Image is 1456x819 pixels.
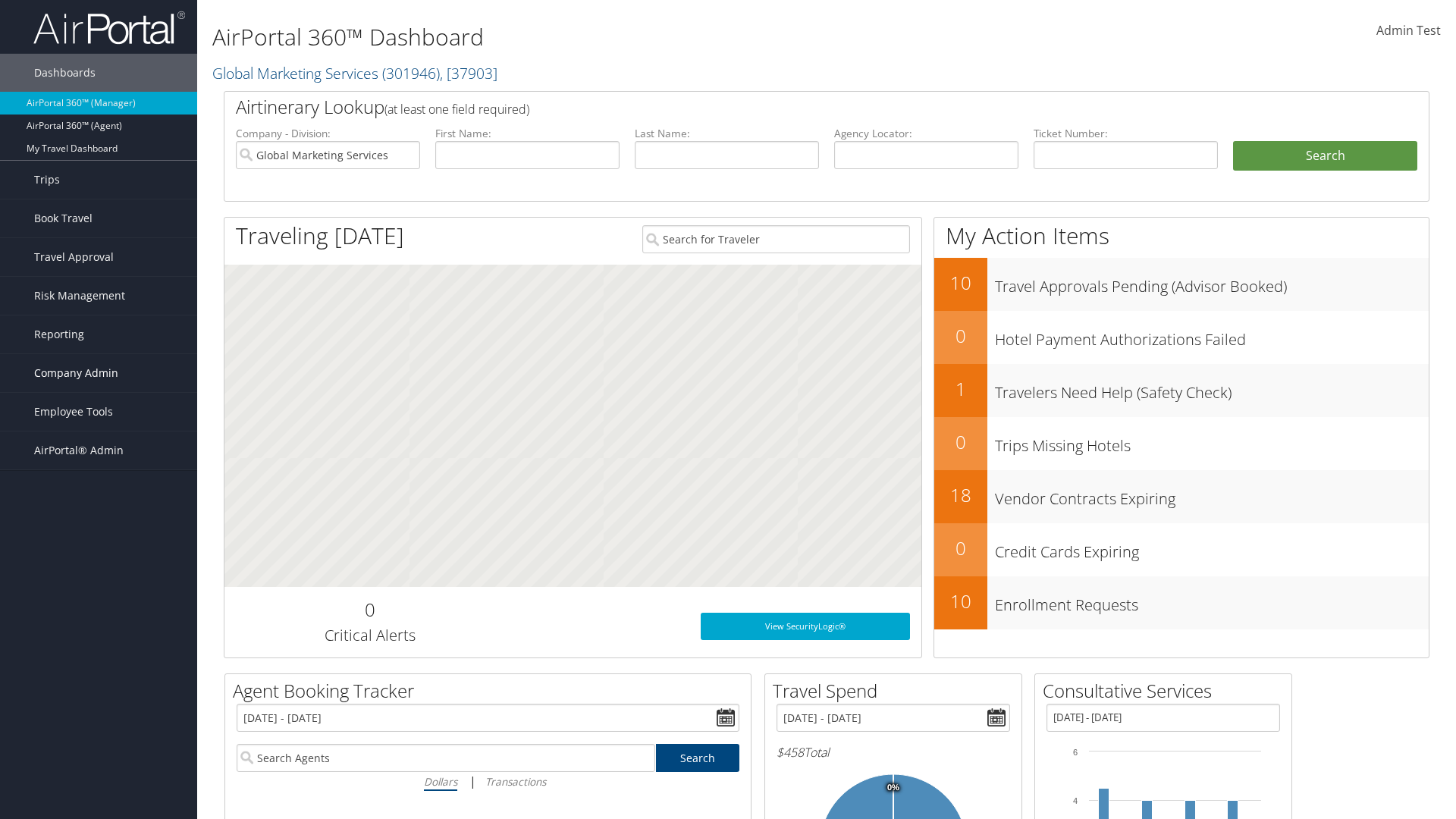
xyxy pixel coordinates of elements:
span: Employee Tools [34,393,113,431]
button: Search [1233,141,1417,171]
input: Search for Traveler [642,225,910,253]
a: Global Marketing Services [212,63,497,83]
h3: Travel Approvals Pending (Advisor Booked) [995,268,1429,297]
i: Dollars [424,774,457,789]
h6: Total [777,744,1010,761]
span: Risk Management [34,277,125,315]
h2: Airtinerary Lookup [236,94,1317,120]
h1: AirPortal 360™ Dashboard [212,21,1031,53]
tspan: 6 [1073,748,1078,757]
span: Travel Approval [34,238,114,276]
h3: Critical Alerts [236,625,504,646]
span: AirPortal® Admin [34,431,124,469]
i: Transactions [485,774,546,789]
label: Company - Division: [236,126,420,141]
label: First Name: [435,126,620,141]
div: | [237,772,739,791]
a: 1Travelers Need Help (Safety Check) [934,364,1429,417]
a: Search [656,744,740,772]
h2: 1 [934,376,987,402]
h2: 0 [934,535,987,561]
a: 0Credit Cards Expiring [934,523,1429,576]
label: Ticket Number: [1034,126,1218,141]
a: 18Vendor Contracts Expiring [934,470,1429,523]
h3: Enrollment Requests [995,587,1429,616]
span: Dashboards [34,54,96,92]
span: ( 301946 ) [382,63,440,83]
label: Last Name: [635,126,819,141]
span: , [ 37903 ] [440,63,497,83]
tspan: 4 [1073,796,1078,805]
h2: 18 [934,482,987,508]
label: Agency Locator: [834,126,1018,141]
a: 10Enrollment Requests [934,576,1429,629]
h2: 10 [934,270,987,296]
h3: Travelers Need Help (Safety Check) [995,375,1429,403]
h2: 10 [934,588,987,614]
h2: Travel Spend [773,678,1021,704]
h3: Trips Missing Hotels [995,428,1429,457]
a: 10Travel Approvals Pending (Advisor Booked) [934,258,1429,311]
h3: Credit Cards Expiring [995,534,1429,563]
span: Book Travel [34,199,93,237]
span: Reporting [34,315,84,353]
h3: Vendor Contracts Expiring [995,481,1429,510]
a: Admin Test [1376,8,1441,55]
span: (at least one field required) [384,101,529,118]
img: airportal-logo.png [33,10,185,45]
input: Search Agents [237,744,655,772]
h1: Traveling [DATE] [236,220,404,252]
a: View SecurityLogic® [701,613,910,640]
span: Company Admin [34,354,118,392]
h2: Agent Booking Tracker [233,678,751,704]
h1: My Action Items [934,220,1429,252]
h2: 0 [934,429,987,455]
h2: Consultative Services [1043,678,1291,704]
a: 0Hotel Payment Authorizations Failed [934,311,1429,364]
span: $458 [777,744,804,761]
tspan: 0% [887,783,899,792]
h3: Hotel Payment Authorizations Failed [995,322,1429,350]
span: Admin Test [1376,22,1441,39]
a: 0Trips Missing Hotels [934,417,1429,470]
h2: 0 [934,323,987,349]
span: Trips [34,161,60,199]
h2: 0 [236,597,504,623]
